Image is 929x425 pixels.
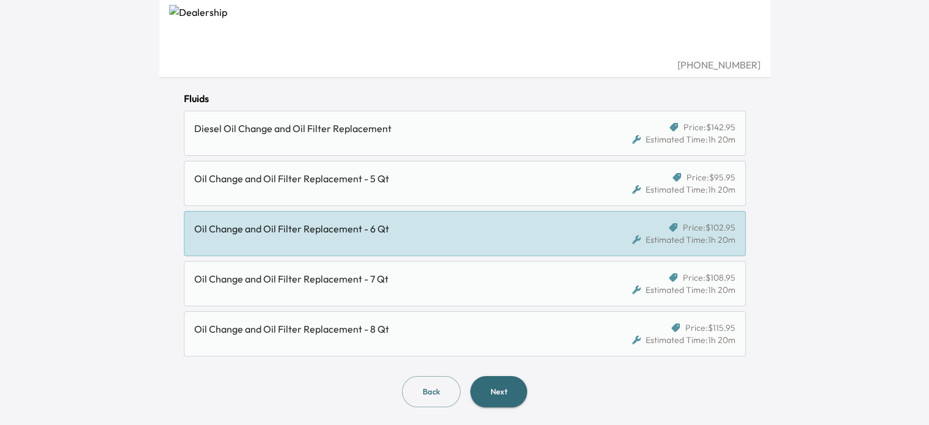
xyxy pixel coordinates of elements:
div: [PHONE_NUMBER] [169,57,760,72]
span: Price: $95.95 [687,171,735,183]
span: Price: $115.95 [685,322,735,334]
div: Diesel Oil Change and Oil Filter Replacement [194,121,591,136]
button: Next [470,376,527,407]
div: Estimated Time: 1h 20m [632,234,735,246]
div: Oil Change and Oil Filter Replacement - 5 Qt [194,171,591,186]
div: Estimated Time: 1h 20m [632,334,735,346]
span: Price: $108.95 [683,272,735,284]
div: Estimated Time: 1h 20m [632,284,735,296]
button: Back [402,376,461,407]
div: Fluids [184,91,746,106]
div: Estimated Time: 1h 20m [632,133,735,146]
span: Price: $142.95 [683,121,735,133]
div: Estimated Time: 1h 20m [632,183,735,196]
span: Price: $102.95 [683,221,735,234]
div: Oil Change and Oil Filter Replacement - 8 Qt [194,322,591,336]
div: Oil Change and Oil Filter Replacement - 7 Qt [194,272,591,286]
div: Oil Change and Oil Filter Replacement - 6 Qt [194,221,591,236]
img: Dealership [169,5,760,57]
